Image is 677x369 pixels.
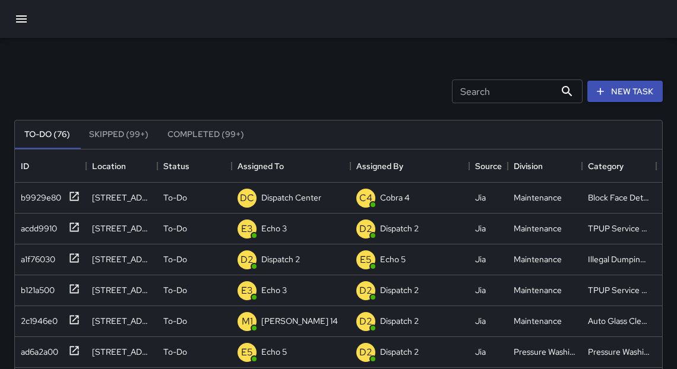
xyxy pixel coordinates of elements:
[163,346,187,358] p: To-Do
[380,284,419,296] p: Dispatch 2
[587,81,663,103] button: New Task
[514,192,562,203] div: Maintenance
[469,149,508,183] div: Source
[359,314,372,329] p: D2
[588,253,650,265] div: Illegal Dumping Removed
[475,315,486,327] div: Jia
[16,218,57,234] div: acdd9910
[157,149,232,183] div: Status
[475,192,486,203] div: Jia
[241,222,253,236] p: E3
[380,222,419,234] p: Dispatch 2
[475,222,486,234] div: Jia
[241,284,253,298] p: E3
[163,192,187,203] p: To-Do
[16,310,58,327] div: 2c1946e0
[241,345,253,360] p: E5
[15,120,80,149] button: To-Do (76)
[350,149,469,183] div: Assigned By
[508,149,582,183] div: Division
[80,120,158,149] button: Skipped (99+)
[514,315,562,327] div: Maintenance
[92,222,151,234] div: 988 Broadway
[588,284,650,296] div: TPUP Service Requested
[261,222,287,234] p: Echo 3
[359,284,372,298] p: D2
[514,346,576,358] div: Pressure Washing
[588,346,650,358] div: Pressure Washing Hotspot List Completed
[21,149,29,183] div: ID
[359,191,372,205] p: C4
[163,222,187,234] p: To-Do
[241,253,254,267] p: D2
[514,149,543,183] div: Division
[588,149,624,183] div: Category
[163,253,187,265] p: To-Do
[514,284,562,296] div: Maintenance
[163,284,187,296] p: To-Do
[261,192,321,203] p: Dispatch Center
[92,315,151,327] div: 918 Clay Street
[15,149,86,183] div: ID
[16,279,55,296] div: b121a500
[582,149,656,183] div: Category
[380,346,419,358] p: Dispatch 2
[514,222,562,234] div: Maintenance
[238,149,284,183] div: Assigned To
[475,149,502,183] div: Source
[163,315,187,327] p: To-Do
[92,192,151,203] div: 467 19th Street
[92,149,126,183] div: Location
[92,284,151,296] div: 419 12th Street
[356,149,403,183] div: Assigned By
[380,315,419,327] p: Dispatch 2
[588,315,650,327] div: Auto Glass Cleaned Up
[16,187,61,203] div: b9929e80
[588,192,650,203] div: Block Face Detailed
[475,253,486,265] div: Jia
[380,192,410,203] p: Cobra 4
[514,253,562,265] div: Maintenance
[261,315,338,327] p: [PERSON_NAME] 14
[242,314,253,329] p: M1
[163,149,189,183] div: Status
[261,253,300,265] p: Dispatch 2
[360,253,372,267] p: E5
[232,149,350,183] div: Assigned To
[359,345,372,360] p: D2
[92,253,151,265] div: 410 15th Street
[359,222,372,236] p: D2
[16,249,55,265] div: a1f76030
[588,222,650,234] div: TPUP Service Requested
[380,253,406,265] p: Echo 5
[475,346,486,358] div: Jia
[475,284,486,296] div: Jia
[92,346,151,358] div: 1319 Franklin Street
[261,346,287,358] p: Echo 5
[86,149,157,183] div: Location
[261,284,287,296] p: Echo 3
[240,191,254,205] p: DC
[16,341,58,358] div: ad6a2a00
[158,120,254,149] button: Completed (99+)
